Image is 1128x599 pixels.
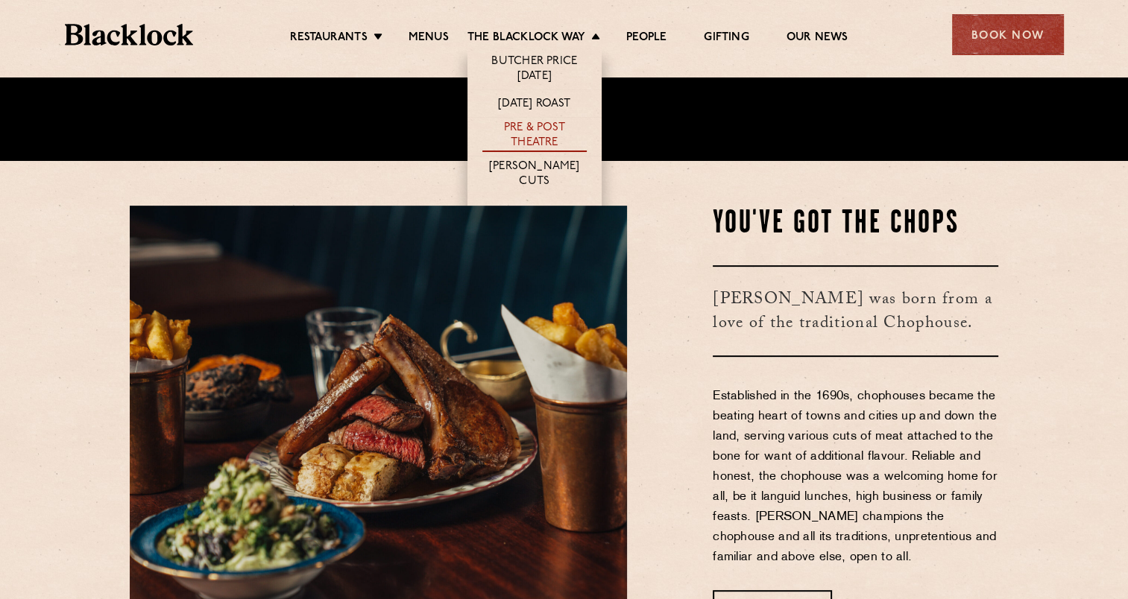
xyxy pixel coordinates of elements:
[482,54,587,86] a: Butcher Price [DATE]
[498,97,570,113] a: [DATE] Roast
[626,31,667,47] a: People
[704,31,749,47] a: Gifting
[952,14,1064,55] div: Book Now
[65,24,194,45] img: BL_Textured_Logo-footer-cropped.svg
[482,121,587,152] a: Pre & Post Theatre
[713,265,998,357] h3: [PERSON_NAME] was born from a love of the traditional Chophouse.
[787,31,848,47] a: Our News
[713,387,998,568] p: Established in the 1690s, chophouses became the beating heart of towns and cities up and down the...
[467,31,585,47] a: The Blacklock Way
[290,31,368,47] a: Restaurants
[409,31,449,47] a: Menus
[713,206,998,243] h2: You've Got The Chops
[482,159,587,191] a: [PERSON_NAME] Cuts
